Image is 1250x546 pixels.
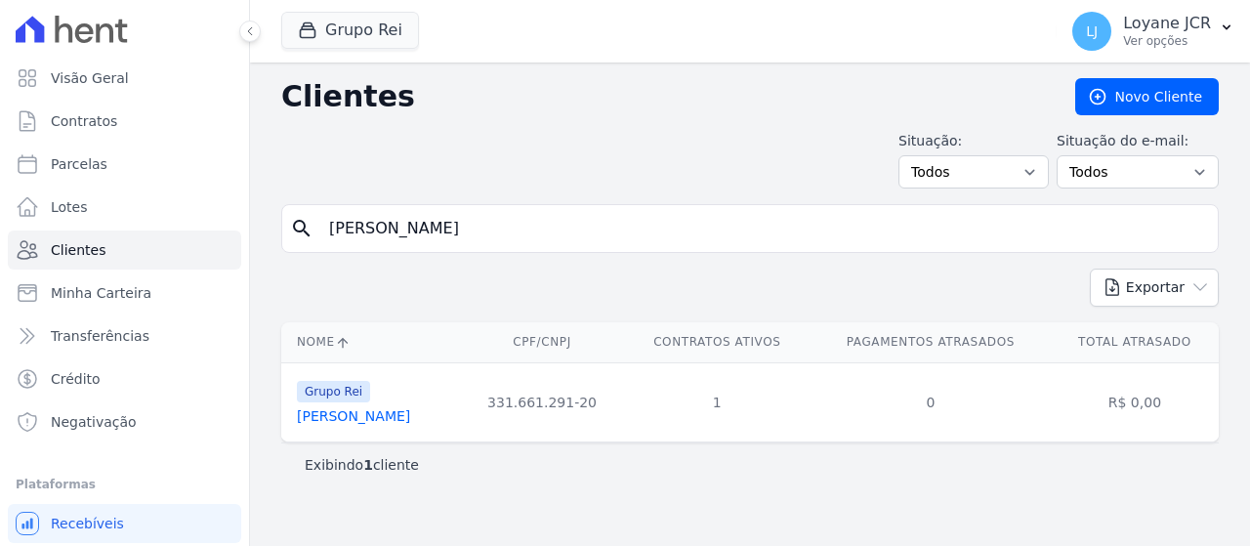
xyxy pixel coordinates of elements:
th: Total Atrasado [1051,322,1219,362]
input: Buscar por nome, CPF ou e-mail [317,209,1210,248]
td: 0 [811,362,1051,441]
th: Contratos Ativos [624,322,811,362]
th: CPF/CNPJ [460,322,623,362]
span: Visão Geral [51,68,129,88]
span: LJ [1086,24,1098,38]
div: Plataformas [16,473,233,496]
td: R$ 0,00 [1051,362,1219,441]
p: Exibindo cliente [305,455,419,475]
a: Crédito [8,359,241,399]
p: Loyane JCR [1123,14,1211,33]
label: Situação do e-mail: [1057,131,1219,151]
b: 1 [363,457,373,473]
button: Grupo Rei [281,12,419,49]
a: Minha Carteira [8,273,241,313]
a: Negativação [8,402,241,441]
a: Visão Geral [8,59,241,98]
span: Clientes [51,240,105,260]
span: Negativação [51,412,137,432]
a: [PERSON_NAME] [297,408,410,424]
span: Lotes [51,197,88,217]
label: Situação: [898,131,1049,151]
span: Contratos [51,111,117,131]
a: Transferências [8,316,241,356]
span: Parcelas [51,154,107,174]
h2: Clientes [281,79,1044,114]
td: 331.661.291-20 [460,362,623,441]
button: LJ Loyane JCR Ver opções [1057,4,1250,59]
a: Parcelas [8,145,241,184]
span: Grupo Rei [297,381,370,402]
span: Transferências [51,326,149,346]
p: Ver opções [1123,33,1211,49]
th: Nome [281,322,460,362]
a: Novo Cliente [1075,78,1219,115]
a: Recebíveis [8,504,241,543]
a: Clientes [8,231,241,270]
span: Recebíveis [51,514,124,533]
td: 1 [624,362,811,441]
th: Pagamentos Atrasados [811,322,1051,362]
span: Minha Carteira [51,283,151,303]
i: search [290,217,313,240]
span: Crédito [51,369,101,389]
a: Contratos [8,102,241,141]
a: Lotes [8,188,241,227]
button: Exportar [1090,269,1219,307]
